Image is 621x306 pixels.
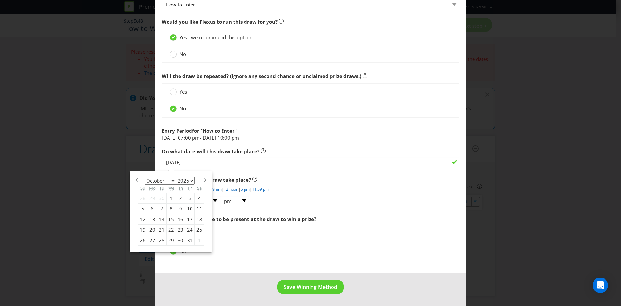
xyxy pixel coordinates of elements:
[185,225,195,235] div: 24
[138,214,147,224] div: 12
[192,128,203,134] span: for "
[162,73,361,79] span: Will the draw be repeated? (Ignore any second chance or unclaimed prize draws.)
[138,235,147,245] div: 26
[167,235,176,245] div: 29
[149,185,156,191] abbr: Monday
[234,128,237,134] span: "
[162,148,259,154] span: On what date will this draw take place?
[138,193,147,203] div: 28
[159,185,164,191] abbr: Tuesday
[157,225,167,235] div: 21
[224,187,238,192] a: 12 noon
[147,225,157,235] div: 20
[180,51,186,57] span: No
[195,225,204,235] div: 25
[147,235,157,245] div: 27
[197,185,202,191] abbr: Saturday
[241,187,250,192] a: 5 pm
[180,105,186,112] span: No
[162,128,192,134] span: Entry Period
[147,204,157,214] div: 6
[167,204,176,214] div: 8
[185,235,195,245] div: 31
[238,187,241,192] span: |
[252,187,269,192] a: 11:59 pm
[185,214,195,224] div: 17
[176,225,185,235] div: 23
[195,204,204,214] div: 11
[157,193,167,203] div: 30
[212,187,222,192] a: 9 am
[147,193,157,203] div: 29
[162,18,278,25] span: Would you like Plexus to run this draw for you?
[176,193,185,203] div: 2
[250,187,252,192] span: |
[201,134,216,141] span: [DATE]
[195,235,204,245] div: 1
[200,134,201,141] span: -
[162,134,177,141] span: [DATE]
[162,216,316,222] span: Does the winner have to be present at the draw to win a prize?
[176,214,185,224] div: 16
[167,214,176,224] div: 15
[188,185,192,191] abbr: Friday
[185,193,195,203] div: 3
[157,204,167,214] div: 7
[168,185,174,191] abbr: Wednesday
[138,225,147,235] div: 19
[284,283,337,290] span: Save Winning Method
[277,280,344,294] button: Save Winning Method
[185,204,195,214] div: 10
[178,185,183,191] abbr: Thursday
[593,278,608,293] div: Open Intercom Messenger
[140,185,145,191] abbr: Sunday
[203,128,234,134] span: How to Enter
[147,214,157,224] div: 13
[157,235,167,245] div: 28
[180,34,251,40] span: Yes - we recommend this option
[176,204,185,214] div: 9
[162,157,459,168] input: DD/MM/YYYY
[167,225,176,235] div: 22
[176,235,185,245] div: 30
[195,214,204,224] div: 18
[195,193,204,203] div: 4
[167,193,176,203] div: 1
[222,187,224,192] span: |
[180,88,187,95] span: Yes
[178,134,200,141] span: 07:00 pm
[217,134,239,141] span: 10:00 pm
[138,204,147,214] div: 5
[157,214,167,224] div: 14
